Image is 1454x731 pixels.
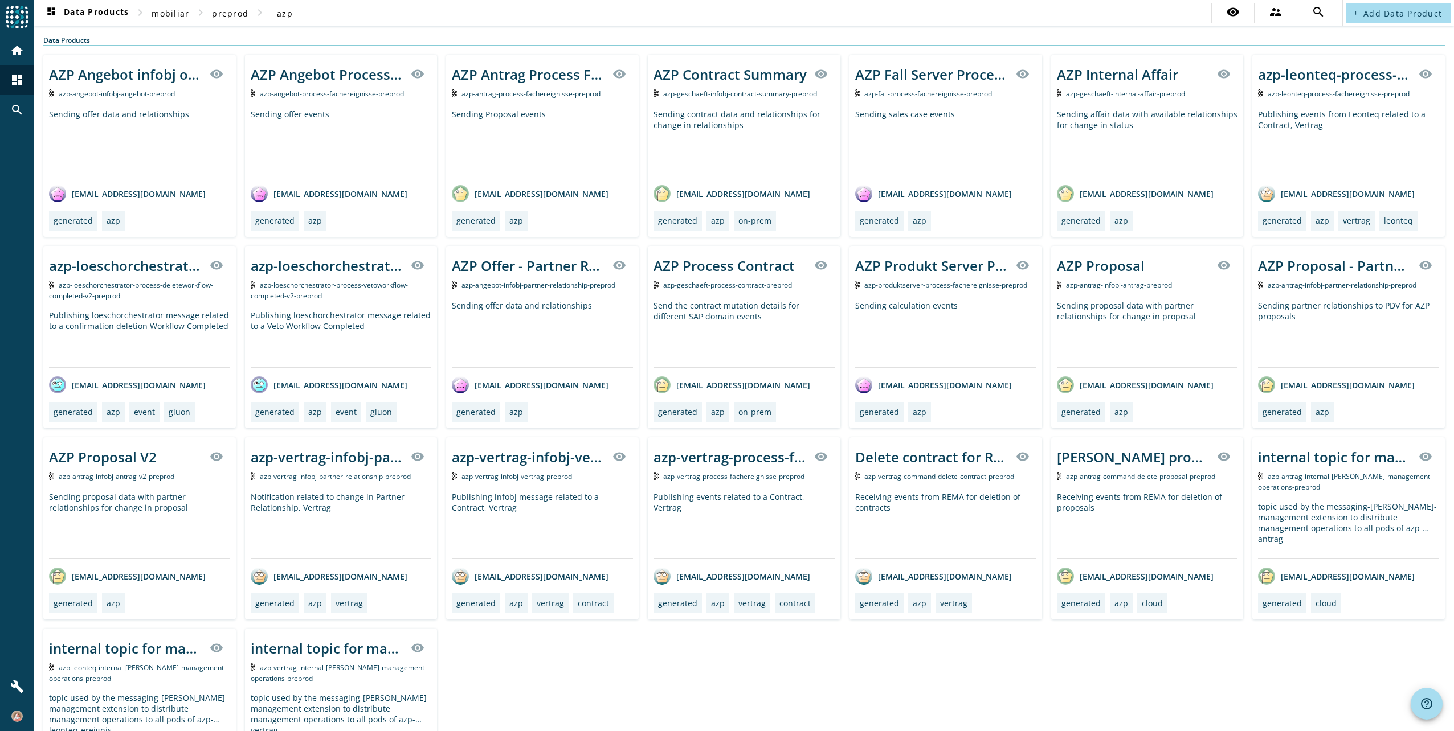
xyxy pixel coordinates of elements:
div: generated [860,598,899,609]
img: Kafka Topic: azp-vertrag-infobj-partner-relationship-preprod [251,472,256,480]
span: Kafka Topic: azp-angebot-infobj-angebot-preprod [59,89,175,98]
img: Kafka Topic: azp-geschaeft-process-contract-preprod [654,281,659,289]
mat-icon: visibility [612,67,626,81]
div: [EMAIL_ADDRESS][DOMAIN_NAME] [1057,185,1214,202]
span: Kafka Topic: azp-geschaeft-internal-affair-preprod [1066,89,1185,98]
div: generated [658,215,697,226]
mat-icon: chevron_right [253,6,267,19]
div: AZP Antrag Process Fachereignisse [452,65,606,84]
img: Kafka Topic: azp-leonteq-process-fachereignisse-preprod [1258,89,1263,97]
mat-icon: visibility [411,641,424,655]
span: Kafka Topic: azp-vertrag-process-fachereignisse-preprod [663,471,804,481]
mat-icon: visibility [1016,258,1030,272]
div: azp [509,406,523,417]
div: AZP Offer - Partner Relationships [452,256,606,275]
mat-icon: visibility [814,258,828,272]
div: Send the contract mutation details for different SAP domain events [654,300,835,367]
div: azp [308,215,322,226]
mat-icon: chevron_right [133,6,147,19]
img: Kafka Topic: azp-leonteq-internal-kafka-management-operations-preprod [49,663,54,671]
div: [EMAIL_ADDRESS][DOMAIN_NAME] [1258,185,1415,202]
div: azp [913,598,926,609]
img: avatar [49,185,66,202]
mat-icon: visibility [1226,5,1240,19]
span: Kafka Topic: azp-vertrag-internal-kafka-management-operations-preprod [251,663,427,683]
div: azp [913,406,926,417]
mat-icon: visibility [1217,450,1231,463]
button: mobiliar [147,3,194,23]
div: [EMAIL_ADDRESS][DOMAIN_NAME] [855,185,1012,202]
mat-icon: visibility [1016,450,1030,463]
div: Delete contract for REMA [855,447,1009,466]
div: generated [658,598,697,609]
img: avatar [654,185,671,202]
div: [EMAIL_ADDRESS][DOMAIN_NAME] [1057,376,1214,393]
span: Kafka Topic: azp-vertrag-infobj-vertrag-preprod [461,471,572,481]
img: Kafka Topic: azp-antrag-process-fachereignisse-preprod [452,89,457,97]
img: avatar [251,568,268,585]
img: avatar [1057,376,1074,393]
div: azp [711,215,725,226]
div: azp-vertrag-infobj-vertrag-_stage_ [452,447,606,466]
span: Kafka Topic: azp-antrag-process-fachereignisse-preprod [461,89,601,98]
div: azp-loeschorchestrator-process-deleteworkflow-completed-v2-_stage_ [49,256,203,275]
span: Kafka Topic: azp-fall-process-fachereignisse-preprod [864,89,992,98]
mat-icon: visibility [1419,67,1432,81]
div: azp-vertrag-infobj-partner-relationship-_stage_ [251,447,405,466]
div: [EMAIL_ADDRESS][DOMAIN_NAME] [855,568,1012,585]
img: avatar [251,185,268,202]
div: Publishing events related to a Contract, Vertrag [654,491,835,558]
div: leonteq [1384,215,1413,226]
img: avatar [251,376,268,393]
div: event [336,406,357,417]
mat-icon: visibility [612,450,626,463]
div: Receiving events from REMA for deletion of proposals [1057,491,1238,558]
div: [EMAIL_ADDRESS][DOMAIN_NAME] [855,376,1012,393]
div: azp [1114,406,1128,417]
button: Data Products [40,3,133,23]
span: Kafka Topic: azp-leonteq-process-fachereignisse-preprod [1268,89,1410,98]
div: generated [255,215,295,226]
mat-icon: help_outline [1420,697,1433,711]
div: Sending sales case events [855,109,1036,176]
mat-icon: supervisor_account [1269,5,1283,19]
img: Kafka Topic: azp-loeschorchestrator-process-deleteworkflow-completed-v2-preprod [49,281,54,289]
div: azp [1114,215,1128,226]
div: Data Products [43,35,1445,46]
span: Add Data Product [1363,8,1442,19]
img: Kafka Topic: azp-angebot-process-fachereignisse-preprod [251,89,256,97]
div: azp [711,598,725,609]
div: generated [1061,215,1101,226]
mat-icon: visibility [1217,258,1231,272]
mat-icon: visibility [411,67,424,81]
div: [EMAIL_ADDRESS][DOMAIN_NAME] [251,376,407,393]
span: Kafka Topic: azp-vertrag-infobj-partner-relationship-preprod [260,471,411,481]
div: internal topic for management operations for azp-antrag [1258,447,1412,466]
div: Sending affair data with available relationships for change in status [1057,109,1238,176]
div: [EMAIL_ADDRESS][DOMAIN_NAME] [654,568,810,585]
img: avatar [1057,185,1074,202]
div: generated [1263,598,1302,609]
div: cloud [1316,598,1337,609]
img: avatar [654,568,671,585]
div: generated [658,406,697,417]
div: AZP Proposal - Partner Relationships [1258,256,1412,275]
img: Kafka Topic: azp-angebot-infobj-partner-relationship-preprod [452,281,457,289]
span: azp [277,8,293,19]
img: Kafka Topic: azp-geschaeft-infobj-contract-summary-preprod [654,89,659,97]
mat-icon: dashboard [44,6,58,20]
img: Kafka Topic: azp-antrag-infobj-partner-relationship-preprod [1258,281,1263,289]
div: azp [107,406,120,417]
img: Kafka Topic: azp-geschaeft-internal-affair-preprod [1057,89,1062,97]
span: Kafka Topic: azp-geschaeft-infobj-contract-summary-preprod [663,89,817,98]
div: Sending partner relationships to PDV for AZP proposals [1258,300,1439,367]
img: avatar [1258,568,1275,585]
div: on-prem [738,406,771,417]
img: spoud-logo.svg [6,6,28,28]
img: avatar [49,376,66,393]
mat-icon: visibility [411,258,424,272]
div: AZP Proposal [1057,256,1145,275]
div: azp [509,598,523,609]
img: avatar [1258,376,1275,393]
mat-icon: visibility [411,450,424,463]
